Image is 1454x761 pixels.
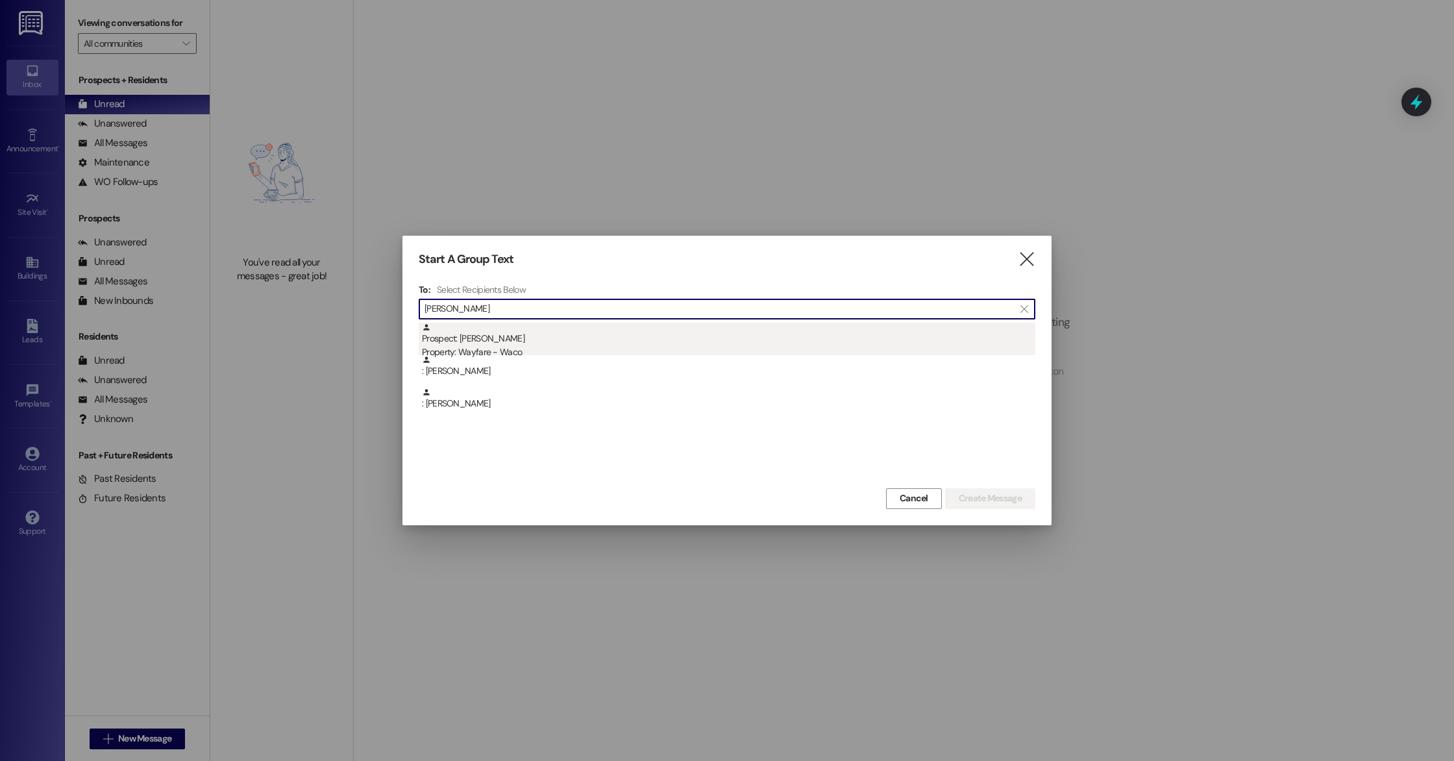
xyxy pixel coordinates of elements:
button: Create Message [945,488,1035,509]
i:  [1020,304,1028,314]
h3: Start A Group Text [419,252,513,267]
div: Property: Wayfare - Waco [422,345,1035,359]
span: Create Message [959,492,1022,505]
h3: To: [419,284,430,295]
i:  [1018,253,1035,266]
div: : [PERSON_NAME] [419,388,1035,420]
h4: Select Recipients Below [437,284,526,295]
div: : [PERSON_NAME] [419,355,1035,388]
div: : [PERSON_NAME] [422,355,1035,378]
button: Cancel [886,488,942,509]
button: Clear text [1014,299,1035,319]
span: Cancel [900,492,928,505]
input: Search for any contact or apartment [425,300,1014,318]
div: : [PERSON_NAME] [422,388,1035,410]
div: Prospect: [PERSON_NAME] [422,323,1035,360]
div: Prospect: [PERSON_NAME]Property: Wayfare - Waco [419,323,1035,355]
